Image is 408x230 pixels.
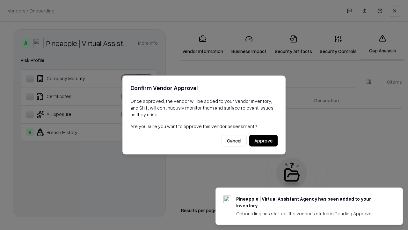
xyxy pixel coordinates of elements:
[249,135,278,147] button: Approve
[223,195,231,203] img: trypineapple.com
[130,123,278,130] p: Are you sure you want to approve this vendor assessment?
[130,83,278,93] h2: Confirm Vendor Approval
[236,195,387,209] div: Pineapple | Virtual Assistant Agency has been added to your inventory
[236,210,387,217] div: Onboarding has started, the vendor's status is Pending Approval.
[222,135,247,147] button: Cancel
[130,98,278,118] p: Once approved, the vendor will be added to your Vendor Inventory, and Shift will continuously mon...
